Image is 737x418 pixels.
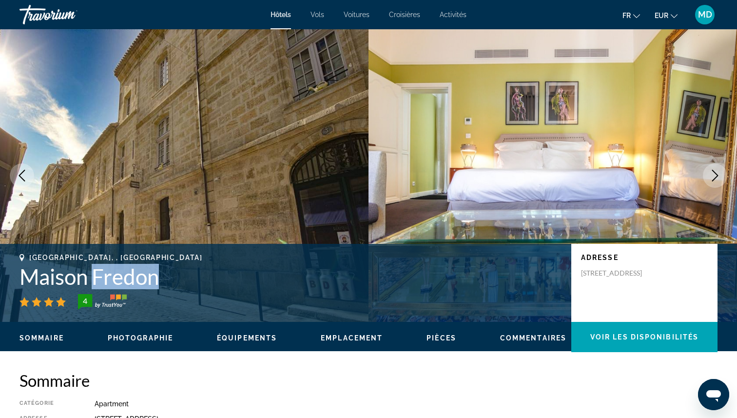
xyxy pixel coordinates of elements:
span: MD [698,10,712,20]
span: EUR [655,12,668,20]
h1: Maison Fredon [19,264,562,289]
button: Change currency [655,8,678,22]
span: Emplacement [321,334,383,342]
button: User Menu [692,4,718,25]
div: 4 [75,295,95,307]
button: Next image [703,163,727,188]
span: Voir les disponibilités [590,333,698,341]
p: Adresse [581,254,708,261]
button: Previous image [10,163,34,188]
span: Commentaires [500,334,566,342]
a: Croisières [389,11,420,19]
button: Pièces [427,334,456,342]
button: Change language [622,8,640,22]
a: Travorium [19,2,117,27]
span: Équipements [217,334,277,342]
h2: Sommaire [19,371,718,390]
span: Sommaire [19,334,64,342]
button: Voir les disponibilités [571,322,718,352]
a: Activités [440,11,466,19]
div: Apartment [95,400,718,408]
span: [GEOGRAPHIC_DATA], , [GEOGRAPHIC_DATA] [29,254,203,261]
iframe: Bouton de lancement de la fenêtre de messagerie [698,379,729,410]
button: Photographie [108,334,173,342]
button: Sommaire [19,334,64,342]
p: [STREET_ADDRESS] [581,269,659,278]
span: Pièces [427,334,456,342]
a: Vols [310,11,324,19]
button: Commentaires [500,334,566,342]
button: Emplacement [321,334,383,342]
button: Équipements [217,334,277,342]
span: fr [622,12,631,20]
a: Voitures [344,11,369,19]
span: Photographie [108,334,173,342]
img: trustyou-badge-hor.svg [78,294,127,310]
div: Catégorie [19,400,70,408]
a: Hôtels [271,11,291,19]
